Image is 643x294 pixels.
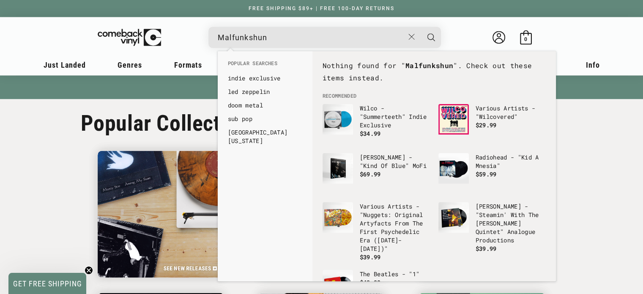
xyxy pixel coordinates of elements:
[360,202,430,253] p: Various Artists - "Nuggets: Original Artyfacts From The First Psychedelic Era ([DATE]-[DATE])"
[438,153,546,194] a: Radiohead - "Kid A Mnesia" Radiohead - "Kid A Mnesia" $59.99
[323,104,430,145] a: Wilco - "Summerteeth" Indie Exclusive Wilco - "Summerteeth" Indie Exclusive $34.99
[434,198,550,257] li: no_result_products: Miles Davis - "Steamin' With The Miles Davis Quintet" Analogue Productions
[360,278,381,286] span: $49.99
[323,60,546,84] p: Nothing found for " ". Check out these items instead.
[174,60,202,69] span: Formats
[438,202,546,253] a: Miles Davis - "Steamin' With The Miles Davis Quintet" Analogue Productions [PERSON_NAME] - "Steam...
[218,51,312,152] div: Popular Searches
[323,202,430,261] a: Various Artists - "Nuggets: Original Artyfacts From The First Psychedelic Era (1965-1968)" Variou...
[360,270,430,278] p: The Beatles - "1"
[224,60,306,71] li: Popular Searches
[434,100,550,149] li: no_result_products: Various Artists - "Wilcovered"
[323,153,430,194] a: Miles Davis - "Kind Of Blue" MoFi [PERSON_NAME] - "Kind Of Blue" MoFi $69.99
[44,60,86,69] span: Just Landed
[405,61,454,70] strong: Malfunkshun
[224,85,306,99] li: no_result_suggestions: led zeppelin
[476,245,497,253] span: $39.99
[360,104,430,129] p: Wilco - "Summerteeth" Indie Exclusive
[438,153,469,184] img: Radiohead - "Kid A Mnesia"
[8,273,86,294] div: GET FREE SHIPPINGClose teaser
[208,27,441,48] div: Search
[404,27,419,46] button: Close
[421,27,442,48] button: Search
[476,104,546,121] p: Various Artists - "Wilcovered"
[476,121,497,129] span: $29.99
[360,129,381,137] span: $34.99
[438,202,469,233] img: Miles Davis - "Steamin' With The Miles Davis Quintet" Analogue Productions
[228,115,302,123] a: sub pop
[360,153,430,170] p: [PERSON_NAME] - "Kind Of Blue" MoFi
[228,128,302,145] a: [GEOGRAPHIC_DATA][US_STATE]
[360,253,381,261] span: $39.99
[240,5,403,11] a: FREE SHIPPING $89+ | FREE 100-DAY RETURNS
[360,170,381,178] span: $69.99
[586,60,600,69] span: Info
[438,104,546,145] a: Various Artists - "Wilcovered" Various Artists - "Wilcovered" $29.99
[323,153,353,184] img: Miles Davis - "Kind Of Blue" MoFi
[81,109,259,138] h2: Popular Collections
[318,149,434,198] li: no_result_products: Miles Davis - "Kind Of Blue" MoFi
[476,202,546,245] p: [PERSON_NAME] - "Steamin' With The [PERSON_NAME] Quintet" Analogue Productions
[318,92,550,100] li: Recommended
[228,101,302,110] a: doom metal
[228,74,302,82] a: indie exclusive
[434,149,550,198] li: no_result_products: Radiohead - "Kid A Mnesia"
[85,266,93,275] button: Close teaser
[318,198,434,266] li: no_result_products: Various Artists - "Nuggets: Original Artyfacts From The First Psychedelic Era...
[524,36,527,42] span: 0
[224,112,306,126] li: no_result_suggestions: sub pop
[476,170,497,178] span: $59.99
[224,71,306,85] li: no_result_suggestions: indie exclusive
[13,279,82,288] span: GET FREE SHIPPING
[224,126,306,148] li: no_result_suggestions: hotel california
[118,60,142,69] span: Genres
[312,51,556,281] div: Recommended
[318,100,434,149] li: no_result_products: Wilco - "Summerteeth" Indie Exclusive
[224,99,306,112] li: no_result_suggestions: doom metal
[323,202,353,233] img: Various Artists - "Nuggets: Original Artyfacts From The First Psychedelic Era (1965-1968)"
[438,104,469,135] img: Various Artists - "Wilcovered"
[228,88,302,96] a: led zeppelin
[323,104,353,135] img: Wilco - "Summerteeth" Indie Exclusive
[318,60,550,93] div: No Results
[218,29,404,46] input: When autocomplete results are available use up and down arrows to review and enter to select
[476,153,546,170] p: Radiohead - "Kid A Mnesia"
